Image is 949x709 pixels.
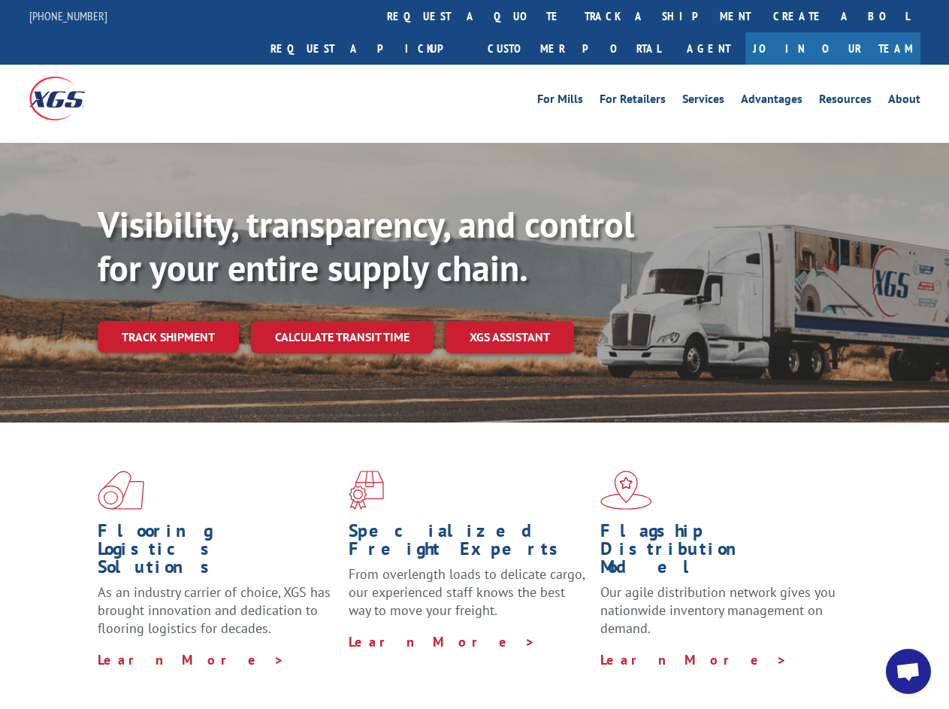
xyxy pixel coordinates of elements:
h1: Flagship Distribution Model [600,522,840,583]
a: Services [682,93,724,110]
div: Open chat [886,649,931,694]
a: [PHONE_NUMBER] [29,8,107,23]
b: Visibility, transparency, and control for your entire supply chain. [98,201,634,291]
a: Request a pickup [259,32,476,65]
h1: Specialized Freight Experts [349,522,588,565]
a: Track shipment [98,321,239,353]
a: Learn More > [349,633,536,650]
img: xgs-icon-total-supply-chain-intelligence-red [98,471,144,510]
a: Agent [672,32,745,65]
img: xgs-icon-focused-on-flooring-red [349,471,384,510]
a: Learn More > [98,651,285,668]
a: About [888,93,920,110]
a: Resources [819,93,872,110]
a: Join Our Team [745,32,920,65]
a: Calculate transit time [251,321,434,353]
span: Our agile distribution network gives you nationwide inventory management on demand. [600,583,836,637]
h1: Flooring Logistics Solutions [98,522,337,583]
a: Advantages [741,93,802,110]
a: Learn More > [600,651,787,668]
a: XGS ASSISTANT [446,321,574,353]
a: For Retailers [600,93,666,110]
a: Customer Portal [476,32,672,65]
a: For Mills [537,93,583,110]
img: xgs-icon-flagship-distribution-model-red [600,471,652,510]
p: From overlength loads to delicate cargo, our experienced staff knows the best way to move your fr... [349,565,588,632]
span: As an industry carrier of choice, XGS has brought innovation and dedication to flooring logistics... [98,583,331,637]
